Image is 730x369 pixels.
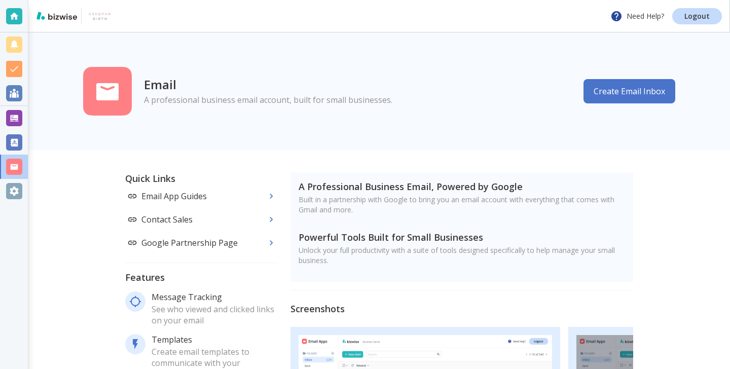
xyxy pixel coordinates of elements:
p: A professional business email account, built for small businesses. [144,94,392,105]
p: Logout [684,13,710,20]
h2: Email [144,77,392,92]
p: Templates [152,334,276,345]
p: See who viewed and clicked links on your email [152,304,276,326]
h5: Screenshots [290,303,633,315]
p: Email App Guides [127,191,276,202]
h5: Powerful Tools Built for Small Businesses [299,231,625,243]
p: Message Tracking [152,291,276,303]
img: icon [83,67,132,116]
p: Need Help? [610,10,664,22]
h5: Quick Links [125,172,278,184]
p: Built in a partnership with Google to bring you an email account with everything that comes with ... [299,195,625,215]
a: Logout [672,8,722,24]
img: bizwise [36,12,77,20]
p: Contact Sales [127,214,276,225]
h5: Features [125,271,278,283]
p: Unlock your full productivity with a suite of tools designed specifically to help manage your sma... [299,245,625,266]
p: Google Partnership Page [127,237,276,248]
img: Asherah Birth [86,8,113,24]
h5: A Professional Business Email, Powered by Google [299,180,625,193]
button: Create Email Inbox [583,79,675,103]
